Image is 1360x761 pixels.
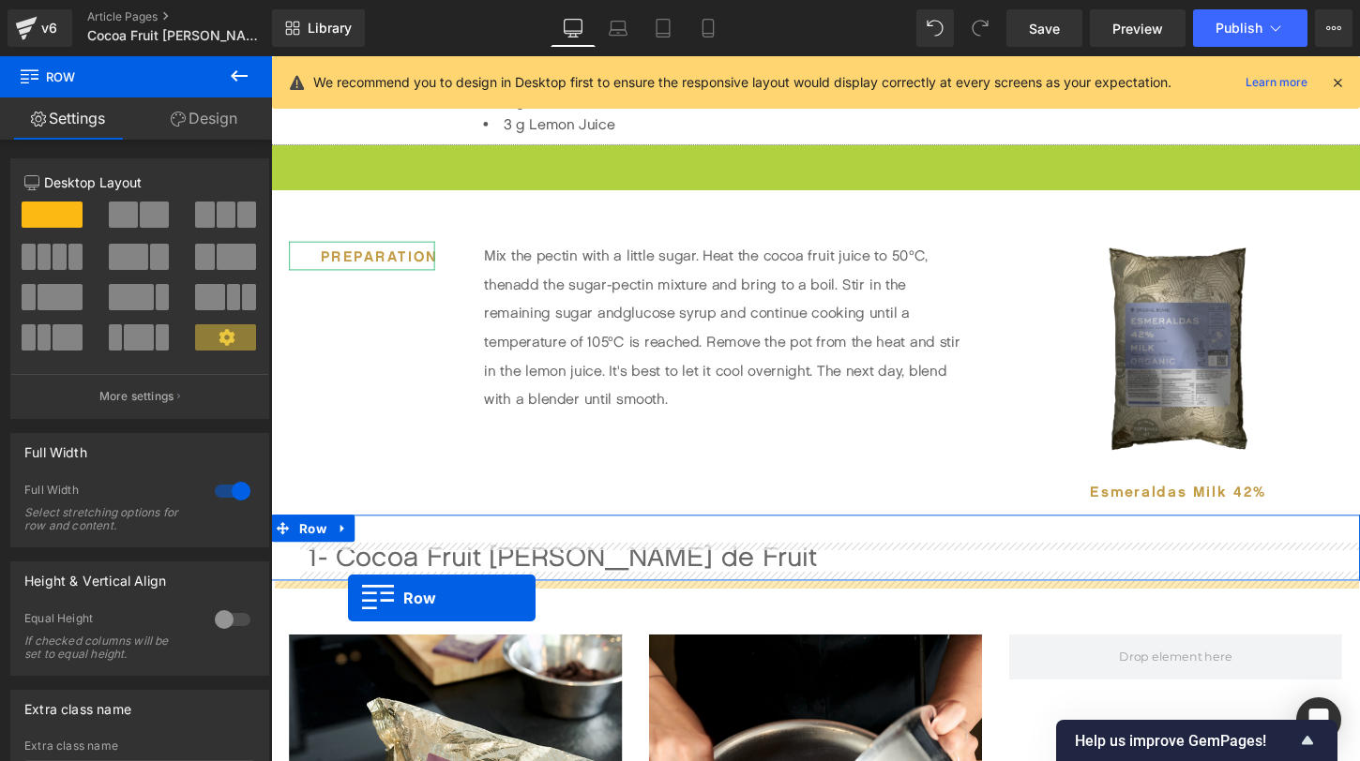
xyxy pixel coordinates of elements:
span: Row [19,56,206,97]
div: Equal Height [24,611,196,631]
a: Tablet [641,9,686,47]
a: Preview [1090,9,1186,47]
button: Redo [961,9,999,47]
li: 40 g Glucose Syrup [221,11,729,36]
li: 3 g Lemon Juice [221,59,729,83]
h1: Preparation [52,193,171,223]
a: v6 [8,9,72,47]
button: More settings [11,374,268,418]
div: Select stretching options for row and content. [24,506,193,532]
span: Publish [1216,21,1262,36]
a: Expand / Collapse [63,478,87,506]
div: If checked columns will be set to equal height. [24,634,193,661]
div: Full Width [24,434,87,460]
span: Library [308,20,352,37]
div: Open Intercom Messenger [1296,697,1341,742]
button: Undo [916,9,954,47]
span: add the sugar-pectin mixture and bring to a boil. Stir in the remaining sugar and [222,229,662,276]
a: Desktop [551,9,596,47]
button: Publish [1193,9,1307,47]
div: 1- Cocoa Fruit [PERSON_NAME] de Fruit [39,506,1135,537]
a: Esmeraldas Milk 42% [854,445,1037,463]
a: Article Pages [87,9,303,24]
p: Mix the pectin with a little sugar. Heat the cocoa fruit juice to 50°C, then [222,193,724,373]
button: More [1315,9,1352,47]
div: Full Width [24,483,196,502]
div: Height & Vertical Align [24,562,166,589]
a: Laptop [596,9,641,47]
p: We recommend you to design in Desktop first to ensure the responsive layout would display correct... [313,72,1171,93]
div: Extra class name [24,691,131,717]
span: Cocoa Fruit [PERSON_NAME] de Fruit [87,28,267,43]
div: v6 [38,16,61,40]
a: Design [136,97,272,140]
button: Show survey - Help us improve GemPages! [1075,729,1319,752]
span: Save [1029,19,1060,38]
p: More settings [99,388,174,405]
img: Esmeraldas Milk 42% [865,193,1026,417]
a: Learn more [1238,71,1315,94]
span: glucose syrup and continue cooking until a temperature of 105°C is reached. Remove the pot from t... [222,259,718,366]
div: Extra class name [24,739,255,753]
span: Help us improve GemPages! [1075,732,1296,750]
a: New Library [272,9,365,47]
li: 4 g Pectin [221,35,729,59]
a: Mobile [686,9,731,47]
span: Row [24,478,63,506]
p: Desktop Layout [24,172,255,192]
span: Preview [1112,19,1163,38]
